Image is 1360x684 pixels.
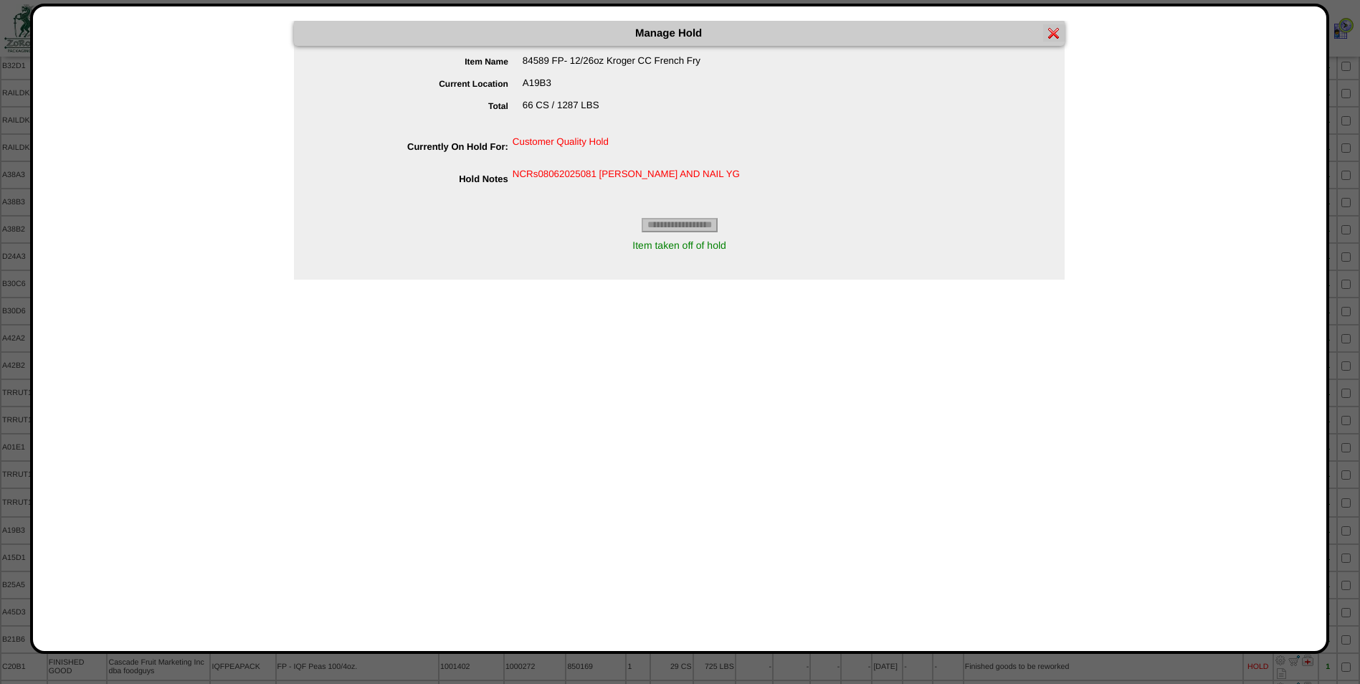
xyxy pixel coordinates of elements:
[323,57,523,67] label: Item Name
[323,55,1065,77] div: 84589 FP- 12/26oz Kroger CC French Fry
[323,77,1065,100] div: A19B3
[323,168,1065,179] div: NCRs08062025081 [PERSON_NAME] AND NAIL YG
[323,79,523,89] label: Current Location
[323,136,1065,158] div: Customer Quality Hold
[1048,27,1060,39] img: error.gif
[294,232,1065,258] div: Item taken off of hold
[323,101,523,111] label: Total
[294,21,1065,46] div: Manage Hold
[323,174,513,184] label: Hold Notes
[323,141,513,152] label: Currently On Hold For:
[323,100,1065,122] div: 66 CS / 1287 LBS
